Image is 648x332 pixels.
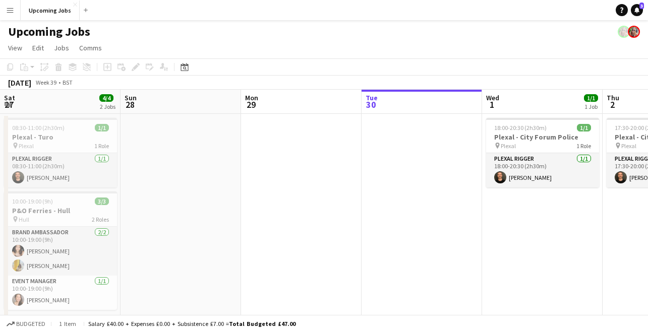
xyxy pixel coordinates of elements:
[75,41,106,54] a: Comms
[50,41,73,54] a: Jobs
[125,93,137,102] span: Sun
[364,99,378,110] span: 30
[584,94,598,102] span: 1/1
[99,94,113,102] span: 4/4
[618,26,630,38] app-user-avatar: Jade Beasley
[621,142,636,150] span: Plexal
[94,142,109,150] span: 1 Role
[584,103,598,110] div: 1 Job
[4,206,117,215] h3: P&O Ferries - Hull
[16,320,45,327] span: Budgeted
[486,118,599,187] app-job-card: 18:00-20:30 (2h30m)1/1Plexal - City Forum Police Plexal1 RolePlexal Rigger1/118:00-20:30 (2h30m)[...
[486,153,599,187] app-card-role: Plexal Rigger1/118:00-20:30 (2h30m)[PERSON_NAME]
[33,79,58,86] span: Week 39
[631,4,643,16] a: 3
[4,41,26,54] a: View
[628,26,640,38] app-user-avatar: Jade Beasley
[32,43,44,52] span: Edit
[54,43,69,52] span: Jobs
[486,93,499,102] span: Wed
[577,124,591,131] span: 1/1
[366,93,378,102] span: Tue
[19,142,34,150] span: Plexal
[92,216,109,223] span: 2 Roles
[485,99,499,110] span: 1
[494,124,547,131] span: 18:00-20:30 (2h30m)
[4,227,117,276] app-card-role: Brand Ambassador2/210:00-19:00 (9h)[PERSON_NAME][PERSON_NAME]
[28,41,48,54] a: Edit
[5,318,47,329] button: Budgeted
[123,99,137,110] span: 28
[12,197,53,205] span: 10:00-19:00 (9h)
[8,24,90,39] h1: Upcoming Jobs
[4,276,117,310] app-card-role: Event Manager1/110:00-19:00 (9h)[PERSON_NAME]
[244,99,258,110] span: 29
[229,320,296,327] span: Total Budgeted £47.00
[4,153,117,187] app-card-role: Plexal Rigger1/108:30-11:00 (2h30m)[PERSON_NAME]
[8,78,31,88] div: [DATE]
[88,320,296,327] div: Salary £40.00 + Expenses £0.00 + Subsistence £7.00 =
[63,79,73,86] div: BST
[100,103,115,110] div: 2 Jobs
[3,99,15,110] span: 27
[501,142,516,150] span: Plexal
[95,197,109,205] span: 3/3
[12,124,65,131] span: 08:30-11:00 (2h30m)
[21,1,80,20] button: Upcoming Jobs
[19,216,29,223] span: Hull
[4,93,15,102] span: Sat
[95,124,109,131] span: 1/1
[8,43,22,52] span: View
[55,320,80,327] span: 1 item
[4,118,117,187] app-job-card: 08:30-11:00 (2h30m)1/1Plexal - Turo Plexal1 RolePlexal Rigger1/108:30-11:00 (2h30m)[PERSON_NAME]
[605,99,619,110] span: 2
[486,132,599,142] h3: Plexal - City Forum Police
[4,191,117,310] app-job-card: 10:00-19:00 (9h)3/3P&O Ferries - Hull Hull2 RolesBrand Ambassador2/210:00-19:00 (9h)[PERSON_NAME]...
[576,142,591,150] span: 1 Role
[245,93,258,102] span: Mon
[607,93,619,102] span: Thu
[79,43,102,52] span: Comms
[639,3,644,9] span: 3
[4,132,117,142] h3: Plexal - Turo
